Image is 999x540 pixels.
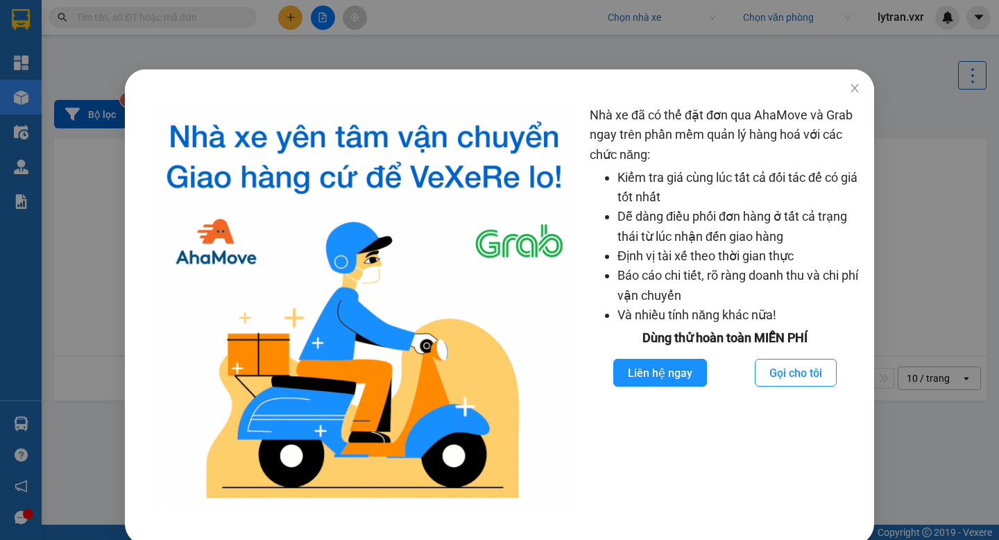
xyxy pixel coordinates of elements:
span: Gọi cho tôi [769,364,822,382]
li: Và nhiều tính năng khác nữa! [617,305,860,325]
div: Dùng thử hoàn toàn MIỄN PHÍ [590,328,860,348]
button: Close [835,69,874,108]
div: Nhà xe đã có thể đặt đơn qua AhaMove và Grab ngay trên phần mềm quản lý hàng hoá với các chức năng: [590,106,860,510]
button: Gọi cho tôi [755,359,837,387]
li: Báo cáo chi tiết, rõ ràng doanh thu và chi phí vận chuyển [617,266,860,305]
span: close [849,83,860,94]
li: Dễ dàng điều phối đơn hàng ở tất cả trạng thái từ lúc nhận đến giao hàng [617,207,860,246]
li: Định vị tài xế theo thời gian thực [617,246,860,266]
button: Liên hệ ngay [613,359,707,387]
img: logo [150,106,579,510]
span: Liên hệ ngay [628,364,692,382]
li: Kiểm tra giá cùng lúc tất cả đối tác để có giá tốt nhất [617,168,860,208]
